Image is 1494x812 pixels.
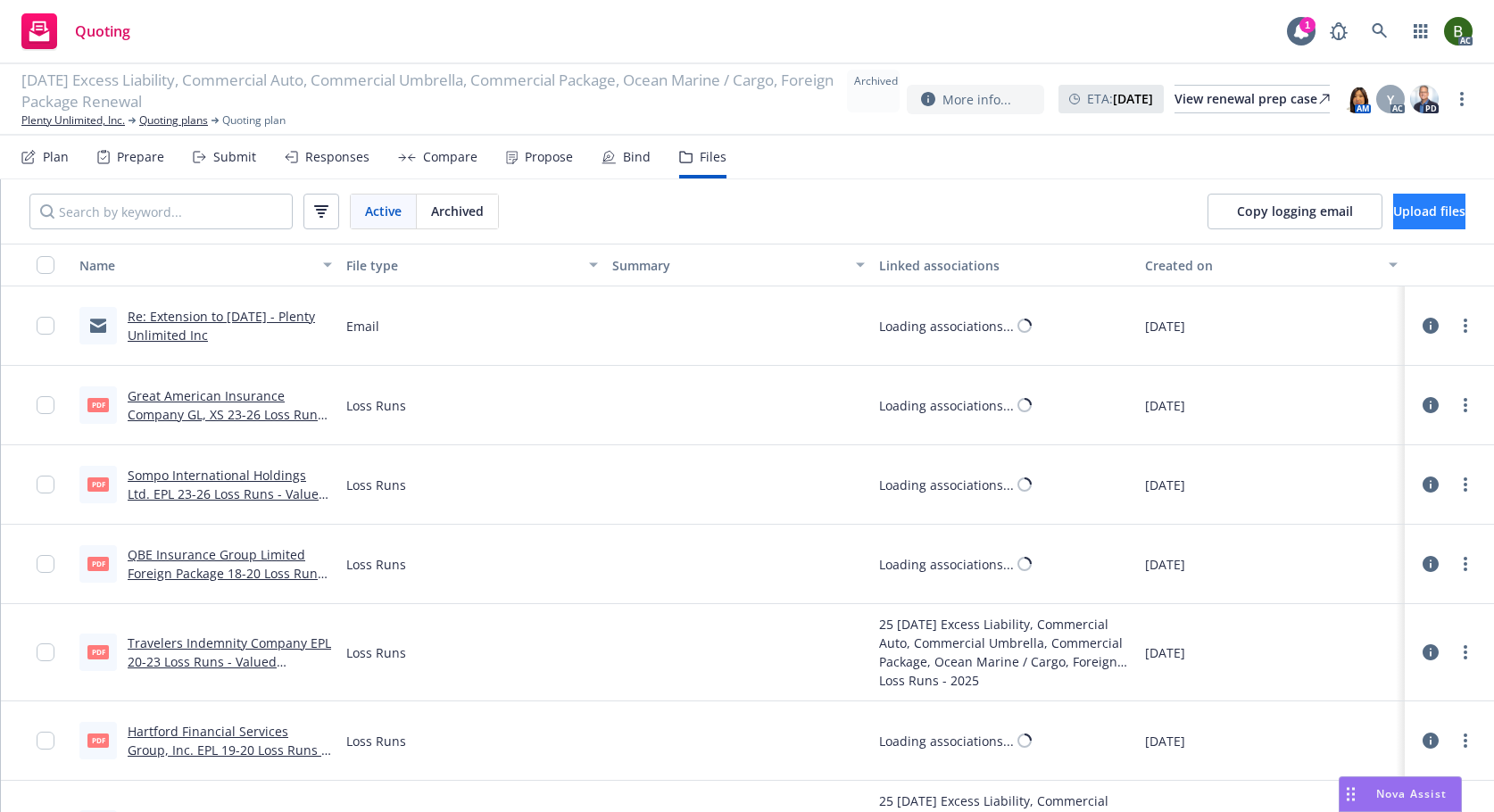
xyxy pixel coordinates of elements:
[431,202,484,220] span: Archived
[75,24,130,38] span: Quoting
[1145,555,1185,574] span: [DATE]
[37,643,54,661] input: Toggle Row Selected
[1113,90,1153,107] strong: [DATE]
[346,643,406,662] span: Loss Runs
[37,732,54,750] input: Toggle Row Selected
[346,476,406,494] span: Loss Runs
[1455,315,1476,336] a: more
[339,244,606,286] button: File type
[879,476,1014,494] div: Loading associations...
[942,90,1011,109] span: More info...
[1145,732,1185,750] span: [DATE]
[87,733,109,747] span: pdf
[37,256,54,274] input: Select all
[365,202,402,220] span: Active
[87,557,109,570] span: pdf
[623,150,651,164] div: Bind
[346,732,406,750] span: Loss Runs
[879,671,1132,690] div: Loss Runs - 2025
[1455,394,1476,416] a: more
[1455,474,1476,495] a: more
[1403,13,1439,49] a: Switch app
[605,244,872,286] button: Summary
[1393,194,1465,229] button: Upload files
[346,256,579,275] div: File type
[128,634,331,689] a: Travelers Indemnity Company EPL 20-23 Loss Runs - Valued [DATE].pdf
[879,555,1014,574] div: Loading associations...
[1087,89,1153,108] span: ETA :
[1455,553,1476,575] a: more
[128,308,315,344] a: Re: Extension to [DATE] - Plenty Unlimited Inc
[79,256,312,275] div: Name
[1387,90,1394,109] span: Y
[854,73,892,89] span: Archived
[1237,203,1353,220] span: Copy logging email
[72,244,339,286] button: Name
[1342,85,1371,113] img: photo
[700,150,726,164] div: Files
[1174,86,1330,112] div: View renewal prep case
[29,194,293,229] input: Search by keyword...
[879,256,1132,275] div: Linked associations
[87,477,109,491] span: pdf
[907,85,1044,114] button: More info...
[37,555,54,573] input: Toggle Row Selected
[128,467,327,521] a: Sompo International Holdings Ltd. EPL 23-26 Loss Runs - Valued [DATE].pdf
[21,112,125,128] a: Plenty Unlimited, Inc.
[879,732,1014,750] div: Loading associations...
[1376,786,1447,801] span: Nova Assist
[117,150,164,164] div: Prepare
[1444,17,1473,46] img: photo
[21,70,840,112] span: [DATE] Excess Liability, Commercial Auto, Commercial Umbrella, Commercial Package, Ocean Marine /...
[1145,317,1185,336] span: [DATE]
[37,317,54,335] input: Toggle Row Selected
[139,112,208,128] a: Quoting plans
[1145,256,1378,275] div: Created on
[346,317,379,336] span: Email
[1451,88,1473,110] a: more
[879,317,1014,336] div: Loading associations...
[1145,476,1185,494] span: [DATE]
[612,256,845,275] div: Summary
[37,476,54,493] input: Toggle Row Selected
[879,396,1014,415] div: Loading associations...
[1362,13,1398,49] a: Search
[525,150,573,164] div: Propose
[1138,244,1405,286] button: Created on
[1339,776,1462,812] button: Nova Assist
[346,555,406,574] span: Loss Runs
[1299,17,1316,33] div: 1
[1455,642,1476,663] a: more
[1321,13,1357,49] a: Report a Bug
[1208,194,1382,229] button: Copy logging email
[1393,203,1465,220] span: Upload files
[37,396,54,414] input: Toggle Row Selected
[1410,85,1439,113] img: photo
[305,150,369,164] div: Responses
[128,387,324,442] a: Great American Insurance Company GL, XS 23-26 Loss Runs - Valued [DATE].pdf
[43,150,69,164] div: Plan
[1145,643,1185,662] span: [DATE]
[872,244,1139,286] button: Linked associations
[128,723,326,777] a: Hartford Financial Services Group, Inc. EPL 19-20 Loss Runs - Valued [DATE].pdf
[1174,85,1330,113] a: View renewal prep case
[1455,730,1476,751] a: more
[87,398,109,411] span: pdf
[213,150,256,164] div: Submit
[14,6,137,56] a: Quoting
[1145,396,1185,415] span: [DATE]
[128,546,324,601] a: QBE Insurance Group Limited Foreign Package 18-20 Loss Runs - Valued [DATE].pdf
[423,150,477,164] div: Compare
[346,396,406,415] span: Loss Runs
[1340,777,1362,811] div: Drag to move
[222,112,286,128] span: Quoting plan
[87,645,109,659] span: pdf
[879,615,1132,671] div: 25 [DATE] Excess Liability, Commercial Auto, Commercial Umbrella, Commercial Package, Ocean Marin...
